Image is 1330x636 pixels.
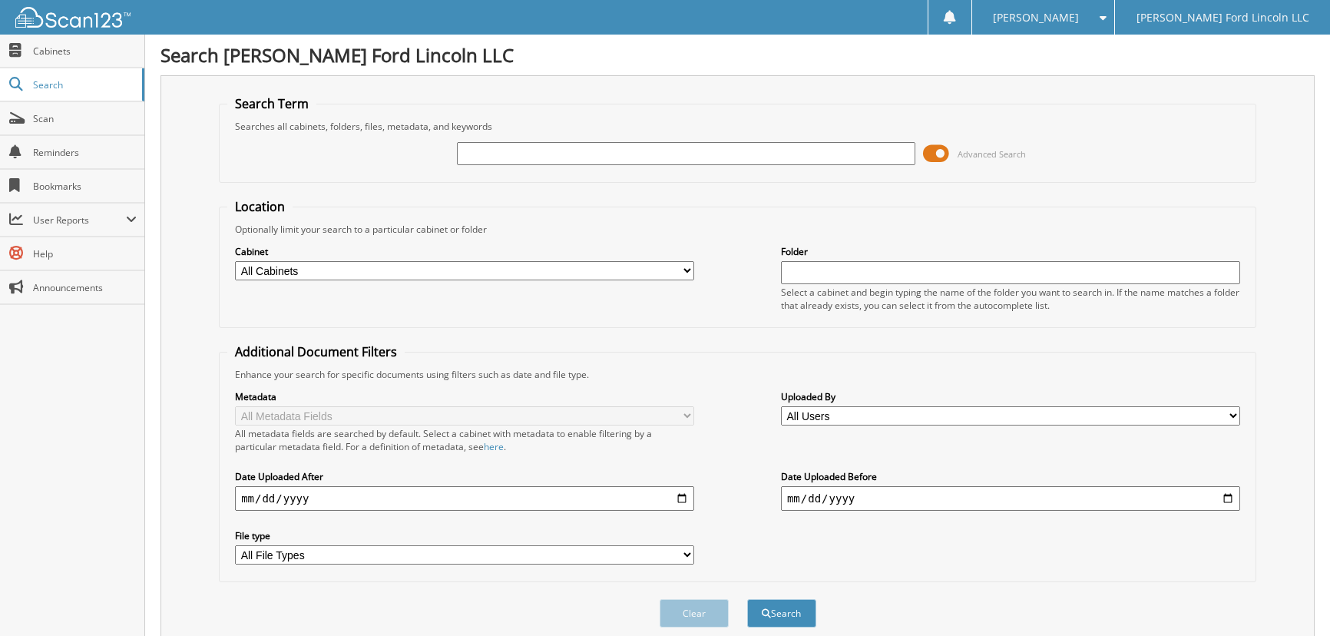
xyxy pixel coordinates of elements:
input: end [781,486,1240,511]
div: All metadata fields are searched by default. Select a cabinet with metadata to enable filtering b... [235,427,694,453]
label: File type [235,529,694,542]
legend: Location [227,198,293,215]
div: Searches all cabinets, folders, files, metadata, and keywords [227,120,1248,133]
legend: Additional Document Filters [227,343,405,360]
span: User Reports [33,214,126,227]
img: scan123-logo-white.svg [15,7,131,28]
label: Date Uploaded Before [781,470,1240,483]
button: Search [747,599,816,628]
span: Advanced Search [958,148,1026,160]
span: [PERSON_NAME] [993,13,1079,22]
label: Date Uploaded After [235,470,694,483]
span: [PERSON_NAME] Ford Lincoln LLC [1136,13,1309,22]
span: Cabinets [33,45,137,58]
span: Scan [33,112,137,125]
label: Uploaded By [781,390,1240,403]
label: Cabinet [235,245,694,258]
span: Search [33,78,134,91]
span: Reminders [33,146,137,159]
div: Select a cabinet and begin typing the name of the folder you want to search in. If the name match... [781,286,1240,312]
label: Folder [781,245,1240,258]
div: Enhance your search for specific documents using filters such as date and file type. [227,368,1248,381]
div: Optionally limit your search to a particular cabinet or folder [227,223,1248,236]
button: Clear [660,599,729,628]
a: here [484,440,504,453]
span: Bookmarks [33,180,137,193]
label: Metadata [235,390,694,403]
span: Announcements [33,281,137,294]
legend: Search Term [227,95,316,112]
iframe: Chat Widget [1253,562,1330,636]
span: Help [33,247,137,260]
h1: Search [PERSON_NAME] Ford Lincoln LLC [160,42,1315,68]
input: start [235,486,694,511]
